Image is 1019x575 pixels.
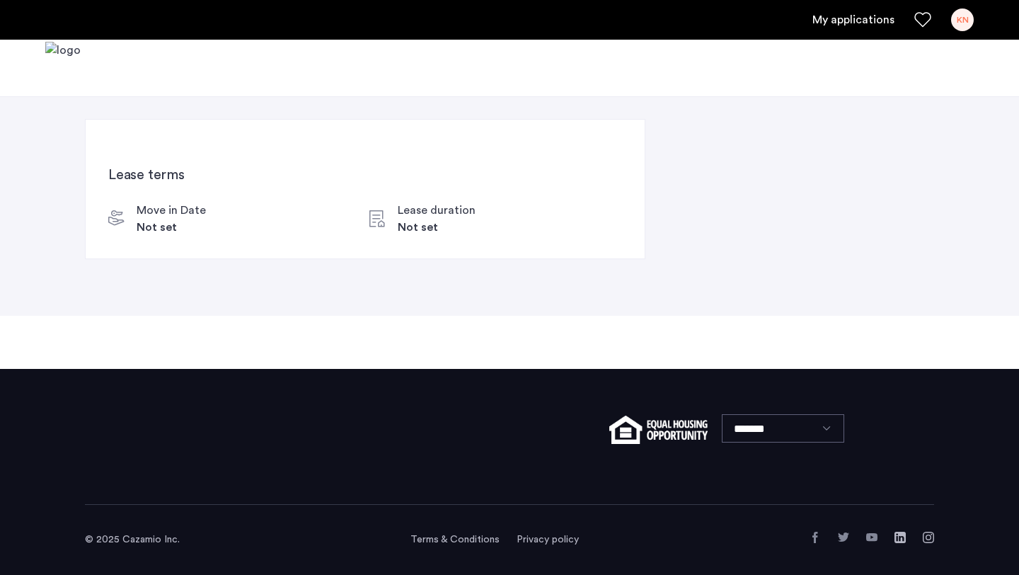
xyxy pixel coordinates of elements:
img: logo [45,42,81,95]
div: Not set [398,219,476,236]
a: Privacy policy [517,533,579,547]
a: Twitter [838,532,849,543]
a: YouTube [866,532,877,543]
a: My application [812,11,894,28]
img: equal-housing.png [609,416,708,444]
div: Lease duration [398,202,476,219]
select: Language select [722,414,844,443]
a: Instagram [923,532,934,543]
div: Move in Date [137,202,206,219]
div: KN [951,8,974,31]
a: Terms and conditions [410,533,500,547]
a: Cazamio logo [45,42,81,95]
div: Not set [137,219,206,236]
span: © 2025 Cazamio Inc. [85,535,180,545]
h3: Lease terms [108,165,622,185]
a: LinkedIn [894,532,906,543]
a: Favorites [914,11,931,28]
a: Facebook [810,532,821,543]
